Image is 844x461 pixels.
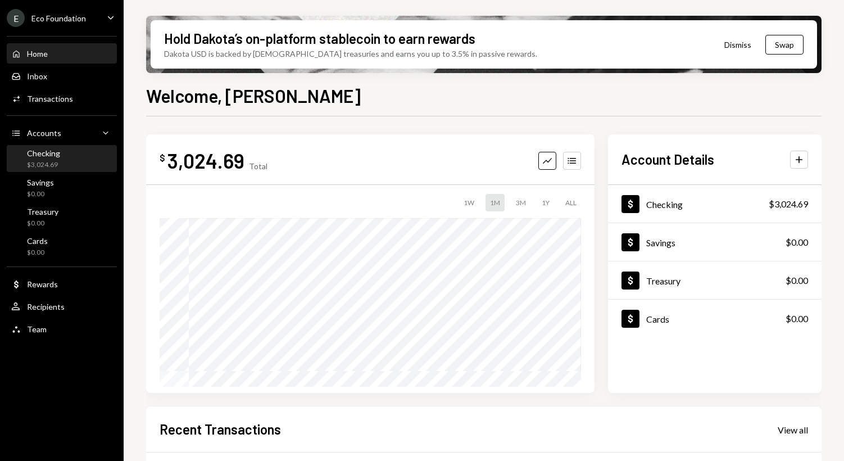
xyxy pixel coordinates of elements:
div: Inbox [27,71,47,81]
div: Home [27,49,48,58]
a: Cards$0.00 [608,300,822,337]
div: $0.00 [786,236,808,249]
button: Dismiss [710,31,765,58]
div: Dakota USD is backed by [DEMOGRAPHIC_DATA] treasuries and earns you up to 3.5% in passive rewards. [164,48,537,60]
div: $ [160,152,165,164]
div: Eco Foundation [31,13,86,23]
div: Total [249,161,267,171]
div: $3,024.69 [27,160,60,170]
a: Accounts [7,123,117,143]
a: Checking$3,024.69 [608,185,822,223]
div: 1M [485,194,505,211]
a: Home [7,43,117,64]
div: Savings [646,237,675,248]
button: Swap [765,35,804,55]
div: 1W [459,194,479,211]
a: Checking$3,024.69 [7,145,117,172]
a: Inbox [7,66,117,86]
div: Team [27,324,47,334]
a: Savings$0.00 [7,174,117,201]
div: $0.00 [786,274,808,287]
h2: Account Details [621,150,714,169]
a: Savings$0.00 [608,223,822,261]
div: Cards [646,314,669,324]
a: Team [7,319,117,339]
div: Rewards [27,279,58,289]
div: Recipients [27,302,65,311]
div: 3M [511,194,530,211]
div: Transactions [27,94,73,103]
div: $0.00 [27,248,48,257]
div: Accounts [27,128,61,138]
a: Rewards [7,274,117,294]
div: Checking [27,148,60,158]
div: $0.00 [27,219,58,228]
div: Savings [27,178,54,187]
div: Checking [646,199,683,210]
a: Treasury$0.00 [7,204,117,231]
div: Hold Dakota’s on-platform stablecoin to earn rewards [164,29,475,48]
a: Transactions [7,88,117,109]
a: Recipients [7,296,117,317]
div: Cards [27,236,48,246]
a: View all [778,423,808,436]
div: ALL [561,194,581,211]
div: $3,024.69 [769,197,808,211]
a: Cards$0.00 [7,233,117,260]
div: Treasury [646,275,680,286]
div: 3,024.69 [167,148,244,173]
div: $0.00 [786,312,808,326]
div: $0.00 [27,189,54,199]
a: Treasury$0.00 [608,261,822,299]
div: E [7,9,25,27]
h1: Welcome, [PERSON_NAME] [146,84,361,107]
h2: Recent Transactions [160,420,281,439]
div: Treasury [27,207,58,216]
div: 1Y [537,194,554,211]
div: View all [778,424,808,436]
